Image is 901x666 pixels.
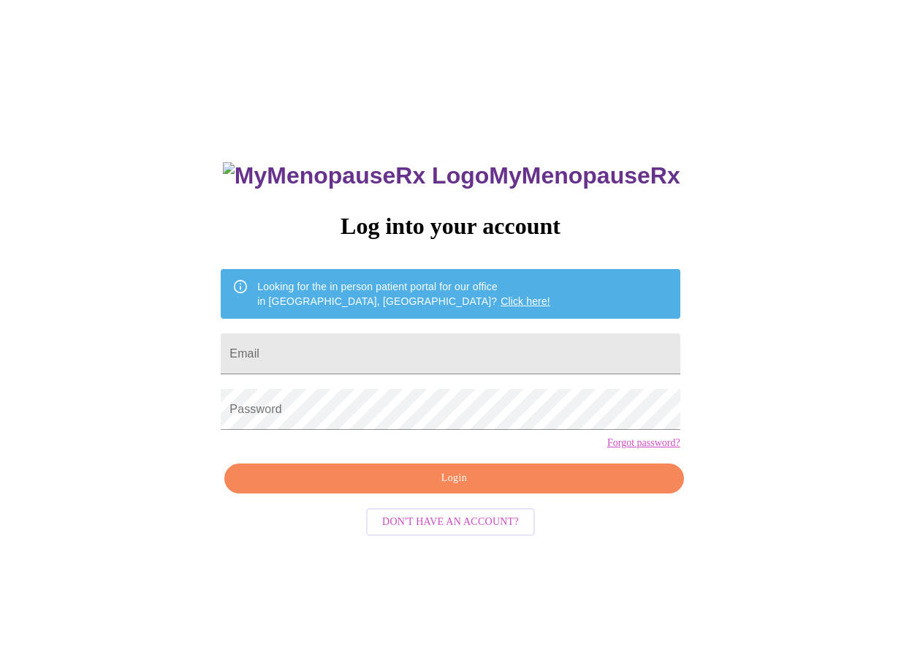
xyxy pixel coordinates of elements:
[501,295,550,307] a: Click here!
[241,469,666,488] span: Login
[223,162,489,189] img: MyMenopauseRx Logo
[224,463,683,493] button: Login
[362,515,539,527] a: Don't have an account?
[221,213,680,240] h3: Log into your account
[257,273,550,314] div: Looking for the in person patient portal for our office in [GEOGRAPHIC_DATA], [GEOGRAPHIC_DATA]?
[366,508,535,537] button: Don't have an account?
[607,437,680,449] a: Forgot password?
[382,513,519,531] span: Don't have an account?
[223,162,680,189] h3: MyMenopauseRx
